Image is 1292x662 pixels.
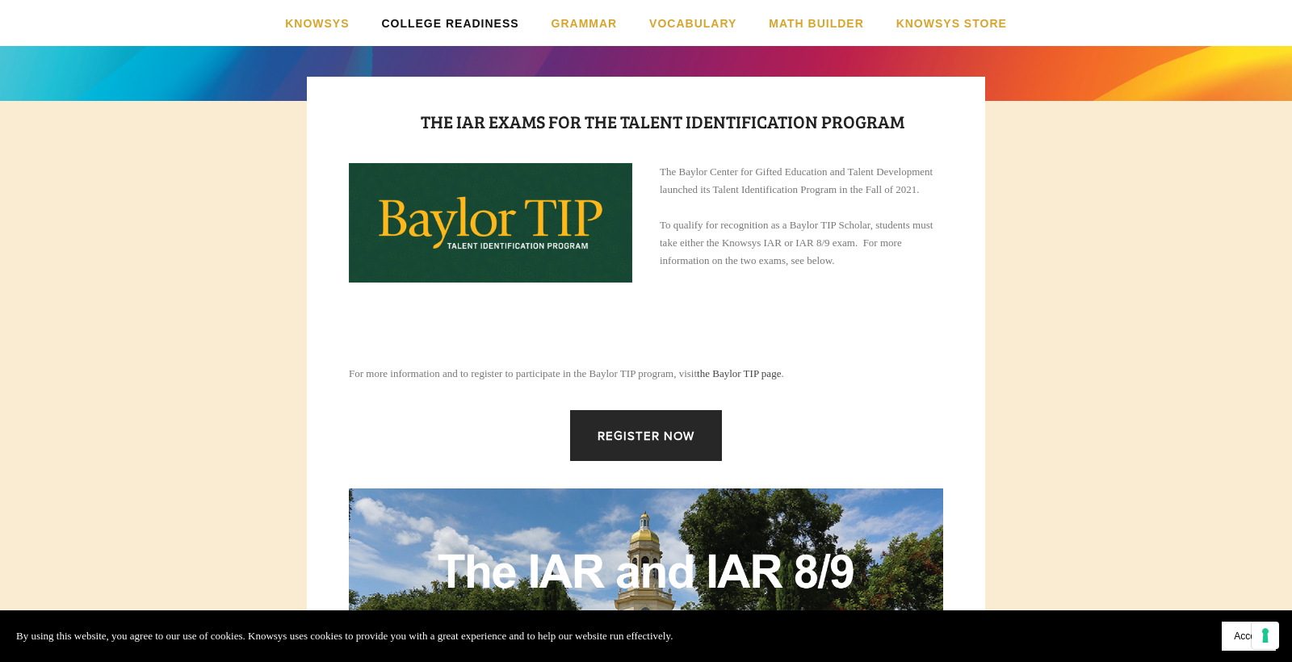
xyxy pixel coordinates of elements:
p: To qualify for recognition as a Baylor TIP Scholar, students must take either the Knowsys IAR or ... [660,216,943,270]
button: Your consent preferences for tracking technologies [1252,622,1279,649]
a: Register Now [570,410,722,461]
button: Accept [1222,622,1276,651]
h1: The Iar ExamS for the Talent Identification Program [381,107,943,136]
p: By using this website, you agree to our use of cookies. Knowsys uses cookies to provide you with ... [16,627,673,645]
p: For more information and to register to participate in the Baylor TIP program, visit . [349,365,943,383]
span: Accept [1234,631,1264,642]
a: the Baylor TIP page [697,367,781,379]
p: The Baylor Center for Gifted Education and Talent Development launched its Talent Identification ... [660,163,943,199]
